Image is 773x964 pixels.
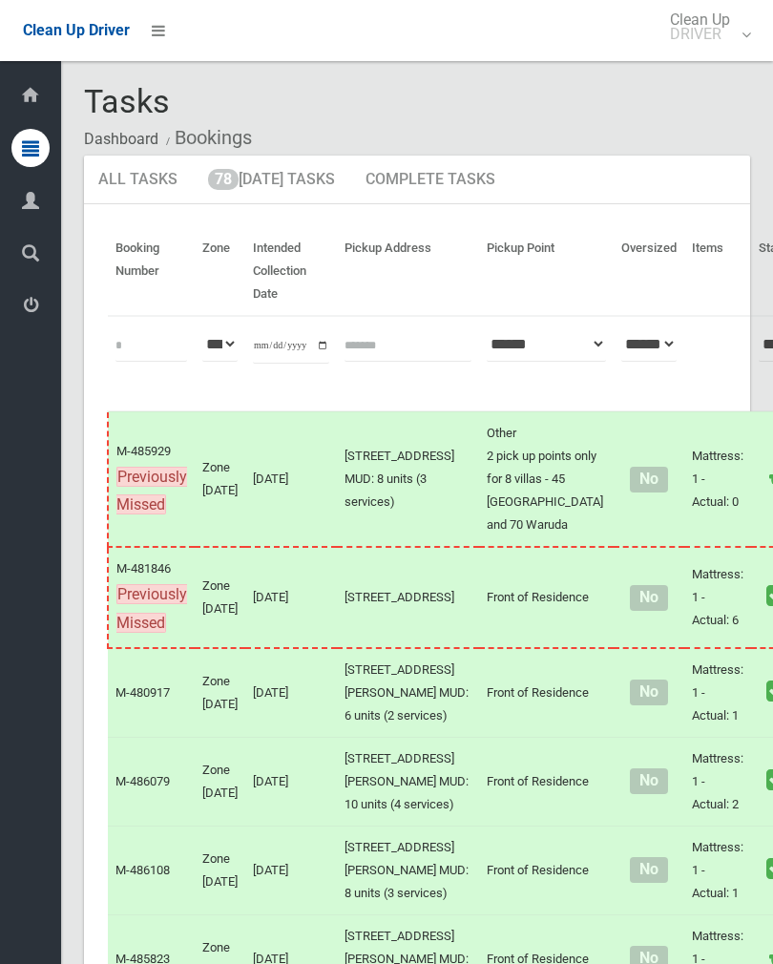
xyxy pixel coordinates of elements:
h4: Normal sized [621,684,677,701]
span: Clean Up Driver [23,21,130,39]
td: Front of Residence [479,826,614,914]
h4: Normal sized [621,773,677,789]
td: [STREET_ADDRESS][PERSON_NAME] MUD: 10 units (4 services) [337,737,479,826]
td: Zone [DATE] [195,648,245,738]
a: Complete Tasks [351,156,510,205]
td: [STREET_ADDRESS] MUD: 8 units (3 services) [337,411,479,547]
td: Front of Residence [479,648,614,738]
span: Previously Missed [116,584,187,633]
th: Pickup Point [479,227,614,316]
span: No [630,680,667,705]
span: 78 [208,169,239,190]
td: Mattress: 1 - Actual: 6 [684,547,751,647]
span: No [630,857,667,883]
span: No [630,585,667,611]
td: [DATE] [245,547,337,647]
th: Items [684,227,751,316]
small: DRIVER [670,27,730,41]
td: Front of Residence [479,737,614,826]
td: M-480917 [108,648,195,738]
a: All Tasks [84,156,192,205]
h4: Normal sized [621,862,677,878]
th: Oversized [614,227,684,316]
td: Mattress: 1 - Actual: 1 [684,826,751,914]
td: Zone [DATE] [195,737,245,826]
h4: Normal sized [621,472,677,488]
span: Previously Missed [116,467,187,515]
td: M-485929 [108,411,195,547]
th: Pickup Address [337,227,479,316]
span: No [630,768,667,794]
td: Zone [DATE] [195,826,245,914]
td: Mattress: 1 - Actual: 2 [684,737,751,826]
td: M-486079 [108,737,195,826]
h4: Normal sized [621,590,677,606]
th: Booking Number [108,227,195,316]
th: Intended Collection Date [245,227,337,316]
td: [DATE] [245,648,337,738]
td: Other 2 pick up points only for 8 villas - 45 [GEOGRAPHIC_DATA] and 70 Waruda [479,411,614,547]
td: [DATE] [245,826,337,914]
td: Front of Residence [479,547,614,647]
th: Zone [195,227,245,316]
td: [DATE] [245,411,337,547]
td: [STREET_ADDRESS][PERSON_NAME] MUD: 8 units (3 services) [337,826,479,914]
a: 78[DATE] Tasks [194,156,349,205]
a: Dashboard [84,130,158,148]
td: [STREET_ADDRESS][PERSON_NAME] MUD: 6 units (2 services) [337,648,479,738]
span: Clean Up [660,12,749,41]
td: [DATE] [245,737,337,826]
td: Mattress: 1 - Actual: 0 [684,411,751,547]
td: Zone [DATE] [195,547,245,647]
td: [STREET_ADDRESS] [337,547,479,647]
td: M-481846 [108,547,195,647]
span: No [630,467,667,492]
span: Tasks [84,82,170,120]
li: Bookings [161,120,252,156]
td: M-486108 [108,826,195,914]
td: Mattress: 1 - Actual: 1 [684,648,751,738]
td: Zone [DATE] [195,411,245,547]
a: Clean Up Driver [23,16,130,45]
